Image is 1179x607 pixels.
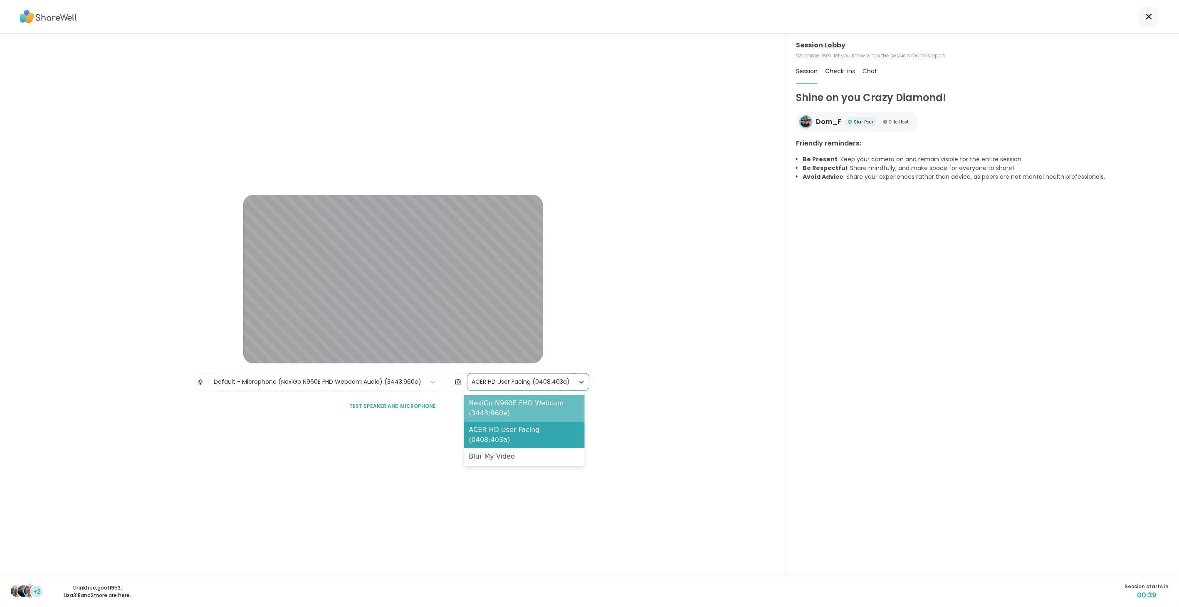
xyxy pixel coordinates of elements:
[803,155,1169,164] li: : Keep your camera on and remain visible for the entire session.
[796,90,1169,105] h1: Shine on you Crazy Diamond!
[20,7,77,26] img: ShareWell Logo
[346,397,440,415] button: Test speaker and microphone
[1125,590,1169,600] span: 00:39
[816,117,841,127] span: Dom_F
[796,138,1169,148] h3: Friendly reminders:
[33,587,41,596] span: +2
[24,585,36,597] img: Lisa318
[803,164,1169,173] li: : Share mindfully, and make space for everyone to share!
[803,164,847,172] b: Be Respectful
[17,585,29,597] img: goof1953
[208,374,210,390] span: |
[883,120,887,124] img: Elite Host
[472,378,570,386] div: ACER HD User Facing (0408:403a)
[863,67,877,75] span: Chat
[803,173,1169,181] li: : Share your experiences rather than advice, as peers are not mental health professionals.
[796,40,1169,50] h3: Session Lobby
[464,395,585,422] div: NexiGo N960E FHD Webcam (3443:960e)
[465,374,467,390] span: |
[11,585,22,597] img: thinkfree
[825,67,855,75] span: Check-ins
[350,402,436,410] span: Test speaker and microphone
[455,374,462,390] img: Camera
[889,119,909,125] span: Elite Host
[51,584,144,599] p: thinkfree , goof1953 , Lisa318 and 2 more are here.
[803,155,838,163] b: Be Present
[854,119,873,125] span: Star Peer
[848,120,852,124] img: Star Peer
[803,173,843,181] b: Avoid Advice
[464,422,585,448] div: ACER HD User Facing (0408:403a)
[464,448,585,465] div: Blur My Video
[796,67,818,75] span: Session
[801,116,811,127] img: Dom_F
[214,378,421,386] div: Default - Microphone (NexiGo N960E FHD Webcam Audio) (3443:960e)
[796,112,919,132] a: Dom_FDom_FStar PeerStar PeerElite HostElite Host
[1125,583,1169,590] span: Session starts in
[197,374,204,390] img: Microphone
[796,52,1169,59] p: Welcome! We’ll let you know when the session room is open.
